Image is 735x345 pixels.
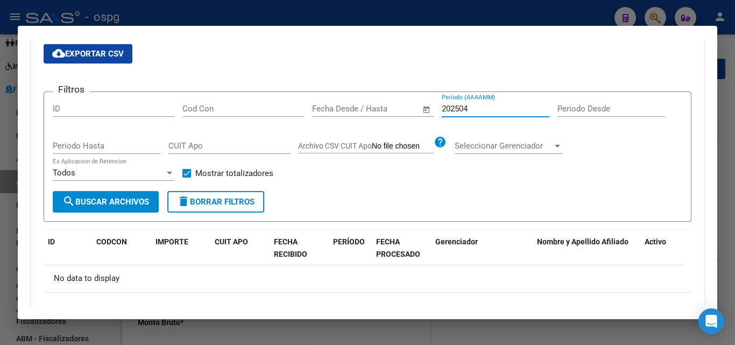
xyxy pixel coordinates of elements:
[53,168,75,178] span: Todos
[92,230,130,266] datatable-header-cell: CODCON
[156,237,188,246] span: IMPORTE
[44,265,683,292] div: No data to display
[48,237,55,246] span: ID
[44,230,92,266] datatable-header-cell: ID
[151,230,210,266] datatable-header-cell: IMPORTE
[640,230,683,266] datatable-header-cell: Activo
[210,230,270,266] datatable-header-cell: CUIT APO
[195,167,273,180] span: Mostrar totalizadores
[52,49,124,59] span: Exportar CSV
[177,195,190,208] mat-icon: delete
[53,191,159,213] button: Buscar Archivos
[333,237,365,246] span: PERÍODO
[372,230,431,266] datatable-header-cell: FECHA PROCESADO
[537,237,628,246] span: Nombre y Apellido Afiliado
[298,142,372,150] span: Archivo CSV CUIT Apo
[312,104,347,114] input: Start date
[435,237,478,246] span: Gerenciador
[329,230,372,266] datatable-header-cell: PERÍODO
[31,1,704,337] div: Aportes y Contribuciones de la Empresa: 30708744421
[177,197,255,207] span: Borrar Filtros
[434,136,447,149] mat-icon: help
[274,237,307,258] span: FECHA RECIBIDO
[52,47,65,60] mat-icon: cloud_download
[44,44,132,64] button: Exportar CSV
[376,237,420,258] span: FECHA PROCESADO
[533,230,640,266] datatable-header-cell: Nombre y Apellido Afiliado
[645,237,666,246] span: Activo
[167,191,264,213] button: Borrar Filtros
[698,308,724,334] div: Open Intercom Messenger
[372,142,434,151] input: Archivo CSV CUIT Apo
[53,83,90,95] h3: Filtros
[270,230,329,266] datatable-header-cell: FECHA RECIBIDO
[62,195,75,208] mat-icon: search
[215,237,248,246] span: CUIT APO
[455,141,553,151] span: Seleccionar Gerenciador
[421,103,433,116] button: Open calendar
[431,230,533,266] datatable-header-cell: Gerenciador
[96,237,127,246] span: CODCON
[62,197,149,207] span: Buscar Archivos
[357,104,409,114] input: End date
